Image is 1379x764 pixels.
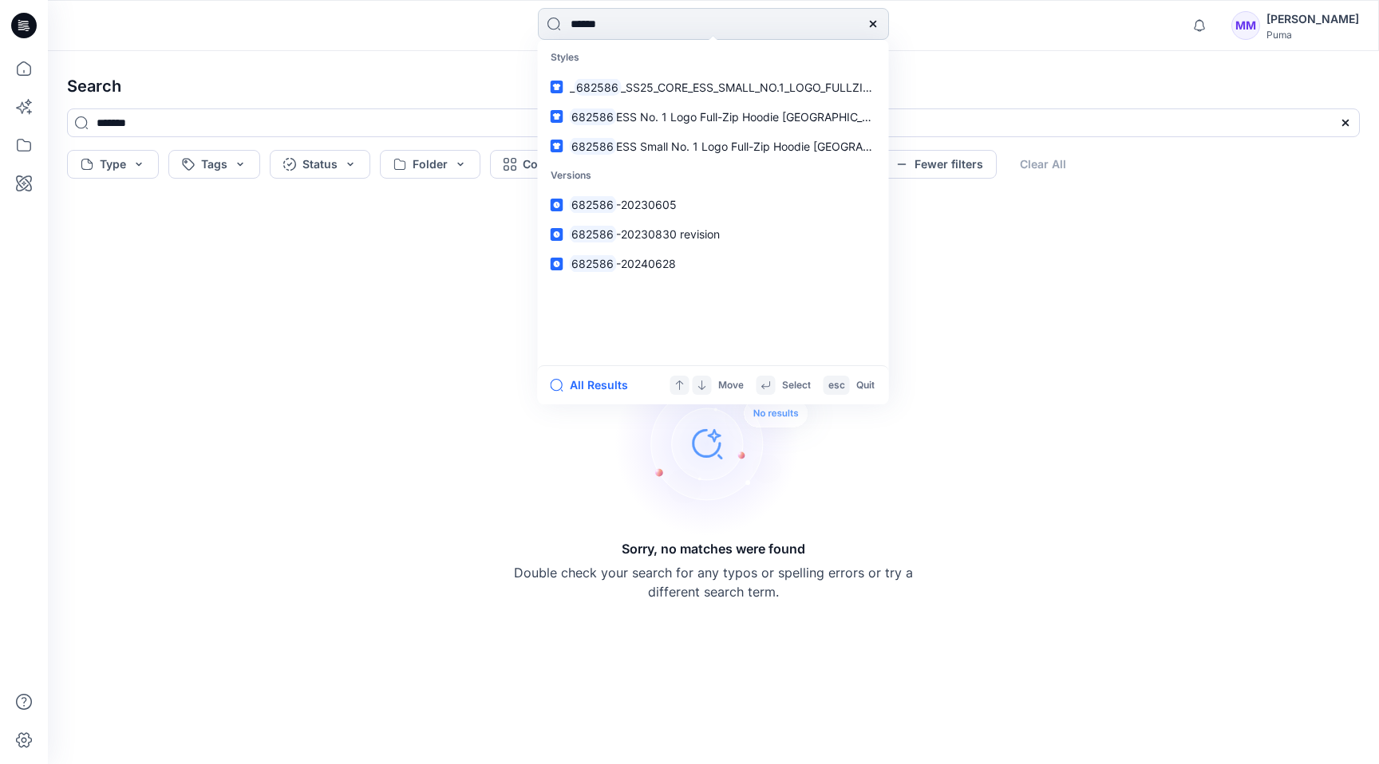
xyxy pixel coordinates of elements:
p: Double check your search for any typos or spelling errors or try a different search term. [514,563,913,601]
p: Styles [541,43,886,73]
mark: 682586 [570,137,617,156]
p: Select [782,377,811,394]
a: 682586-20230830 revision [541,219,886,249]
button: Fewer filters [882,150,997,179]
span: -20230605 [616,198,677,211]
a: 682586-20230605 [541,190,886,219]
span: _ [570,81,575,94]
h5: Sorry, no matches were found [622,539,805,558]
button: Status [270,150,370,179]
a: _682586_SS25_CORE_ESS_SMALL_NO.1_LOGO_FULLZIP_HOODIE_FL [541,73,886,102]
mark: 682586 [575,78,622,96]
p: Quit [856,377,875,394]
button: Collection [490,150,611,179]
span: ESS Small No. 1 Logo Full-Zip Hoodie [GEOGRAPHIC_DATA] [616,140,925,153]
span: _SS25_CORE_ESS_SMALL_NO.1_LOGO_FULLZIP_HOODIE_FL [621,81,935,94]
button: All Results [551,376,638,395]
p: Move [718,377,744,394]
button: Type [67,150,159,179]
div: [PERSON_NAME] [1266,10,1359,29]
mark: 682586 [570,225,617,243]
p: Versions [541,161,886,191]
button: Tags [168,150,260,179]
div: MM [1231,11,1260,40]
mark: 682586 [570,254,617,273]
img: Sorry, no matches were found [614,348,838,539]
h4: Search [54,64,1373,108]
mark: 682586 [570,195,617,214]
a: 682586ESS No. 1 Logo Full-Zip Hoodie [GEOGRAPHIC_DATA] [541,102,886,132]
button: Folder [380,150,480,179]
a: 682586-20240628 [541,249,886,278]
p: esc [828,377,845,394]
span: -20230830 revision [616,227,720,241]
a: 682586ESS Small No. 1 Logo Full-Zip Hoodie [GEOGRAPHIC_DATA] [541,132,886,161]
span: ESS No. 1 Logo Full-Zip Hoodie [GEOGRAPHIC_DATA] [616,110,894,124]
mark: 682586 [570,108,617,126]
span: -20240628 [616,257,676,270]
div: Puma [1266,29,1359,41]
